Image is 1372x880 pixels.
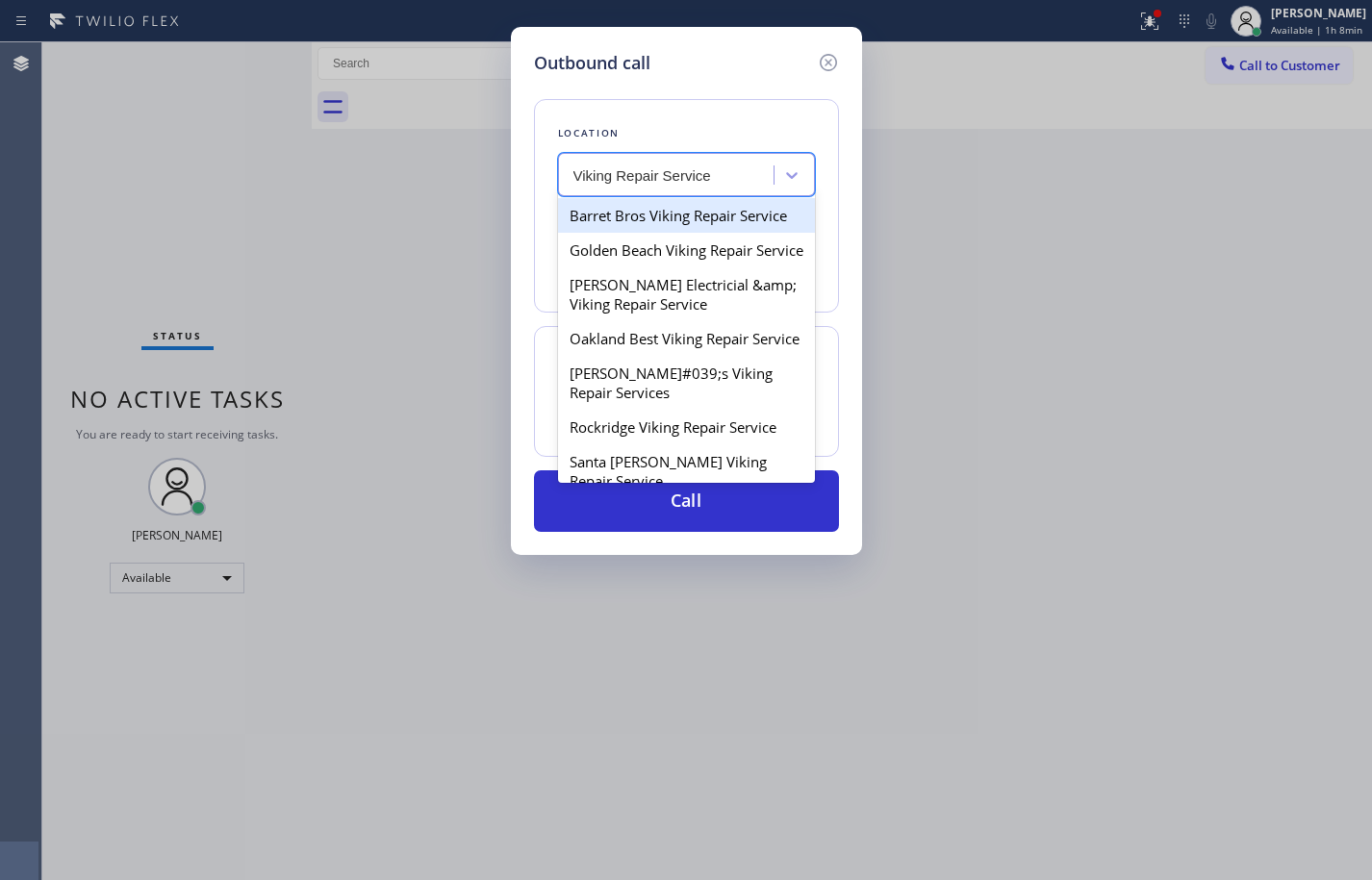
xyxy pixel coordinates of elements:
[558,267,815,321] div: [PERSON_NAME] Electricial &amp; Viking Repair Service
[558,233,815,267] div: Golden Beach Viking Repair Service
[558,123,815,143] div: Location
[558,444,815,498] div: Santa [PERSON_NAME] Viking Repair Service
[534,50,650,76] h5: Outbound call
[558,321,815,356] div: Oakland Best Viking Repair Service
[534,470,839,532] button: Call
[558,410,815,444] div: Rockridge Viking Repair Service
[558,198,815,233] div: Barret Bros Viking Repair Service
[558,356,815,410] div: [PERSON_NAME]#039;s Viking Repair Services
